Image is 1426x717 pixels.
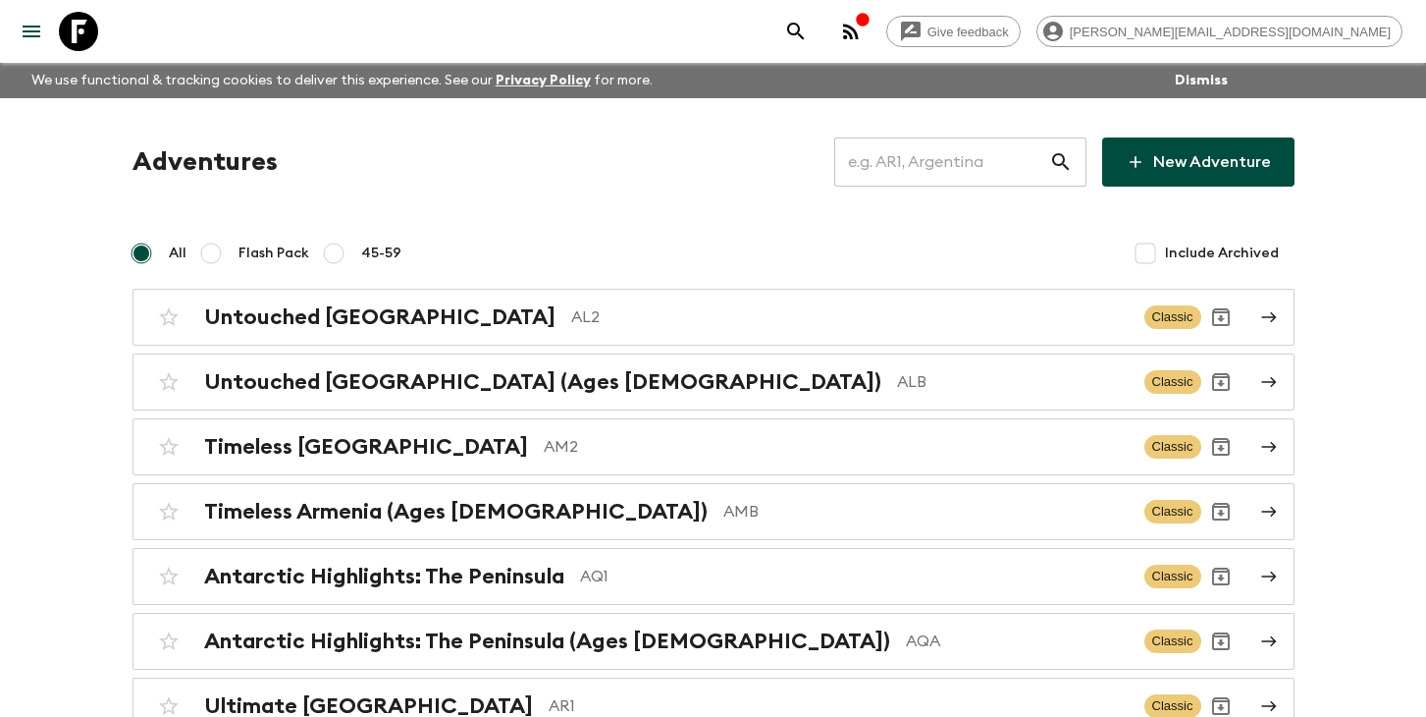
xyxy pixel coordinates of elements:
span: Flash Pack [238,244,309,263]
span: Classic [1144,500,1201,524]
a: Give feedback [886,16,1021,47]
button: Archive [1201,362,1241,402]
p: AQA [906,630,1129,653]
span: Give feedback [917,25,1020,39]
span: 45-59 [361,244,401,263]
h2: Timeless [GEOGRAPHIC_DATA] [204,434,528,460]
button: menu [12,12,51,51]
span: Classic [1144,565,1201,588]
button: Dismiss [1170,67,1233,94]
a: Timeless Armenia (Ages [DEMOGRAPHIC_DATA])AMBClassicArchive [132,483,1294,540]
h2: Antarctic Highlights: The Peninsula [204,564,564,589]
button: Archive [1201,427,1241,467]
a: Privacy Policy [496,74,591,87]
button: Archive [1201,622,1241,661]
p: AQ1 [580,565,1129,588]
p: AL2 [571,305,1129,329]
h2: Antarctic Highlights: The Peninsula (Ages [DEMOGRAPHIC_DATA]) [204,629,890,654]
a: Antarctic Highlights: The PeninsulaAQ1ClassicArchive [132,548,1294,605]
p: ALB [897,370,1129,394]
span: Classic [1144,370,1201,394]
button: Archive [1201,557,1241,596]
span: Classic [1144,630,1201,653]
a: Untouched [GEOGRAPHIC_DATA] (Ages [DEMOGRAPHIC_DATA])ALBClassicArchive [132,354,1294,411]
button: Archive [1201,298,1241,337]
span: [PERSON_NAME][EMAIL_ADDRESS][DOMAIN_NAME] [1059,25,1401,39]
button: Archive [1201,492,1241,531]
a: New Adventure [1102,138,1294,187]
span: Classic [1144,435,1201,459]
a: Antarctic Highlights: The Peninsula (Ages [DEMOGRAPHIC_DATA])AQAClassicArchive [132,613,1294,670]
a: Untouched [GEOGRAPHIC_DATA]AL2ClassicArchive [132,289,1294,346]
input: e.g. AR1, Argentina [834,135,1049,190]
button: search adventures [776,12,816,51]
h2: Untouched [GEOGRAPHIC_DATA] [204,304,555,330]
span: Classic [1144,305,1201,329]
p: We use functional & tracking cookies to deliver this experience. See our for more. [24,63,660,98]
h2: Timeless Armenia (Ages [DEMOGRAPHIC_DATA]) [204,499,708,524]
a: Timeless [GEOGRAPHIC_DATA]AM2ClassicArchive [132,418,1294,475]
h1: Adventures [132,142,278,182]
span: All [169,244,186,263]
span: Include Archived [1165,244,1279,263]
div: [PERSON_NAME][EMAIL_ADDRESS][DOMAIN_NAME] [1036,16,1402,47]
h2: Untouched [GEOGRAPHIC_DATA] (Ages [DEMOGRAPHIC_DATA]) [204,369,881,395]
p: AMB [723,500,1129,524]
p: AM2 [544,435,1129,459]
